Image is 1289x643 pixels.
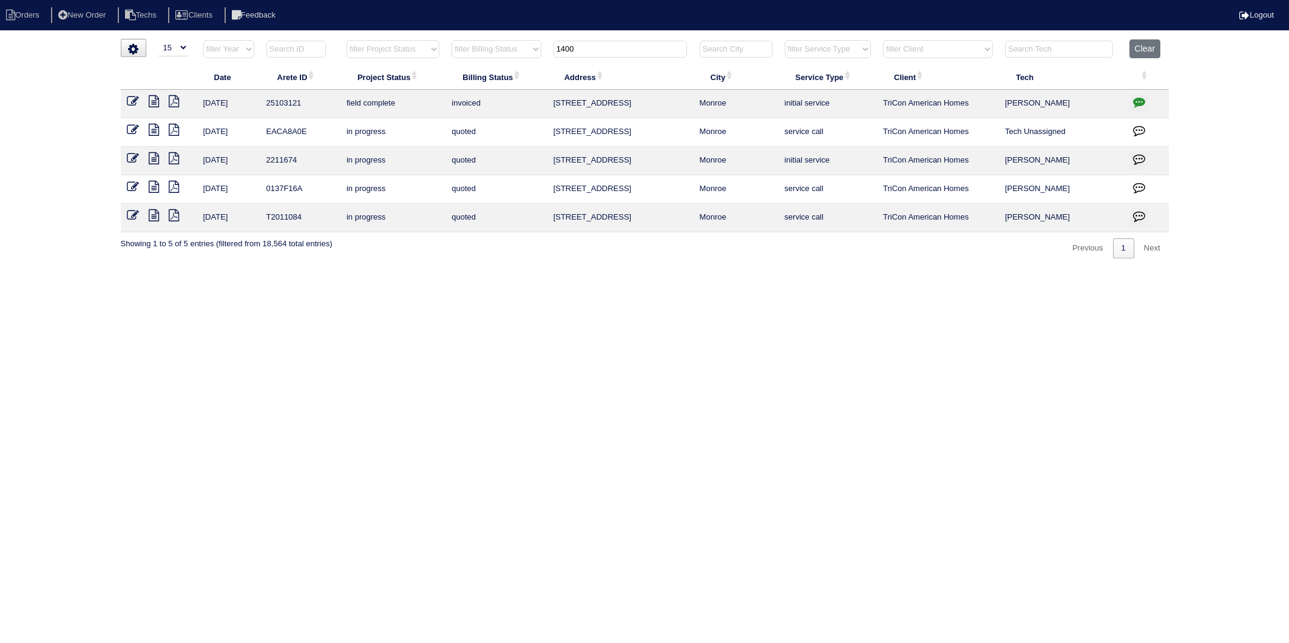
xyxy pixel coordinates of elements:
th: Tech [999,64,1123,90]
td: in progress [340,175,445,204]
td: field complete [340,90,445,118]
td: in progress [340,204,445,232]
a: Next [1135,238,1169,258]
td: in progress [340,118,445,147]
td: quoted [445,204,547,232]
td: quoted [445,118,547,147]
td: quoted [445,147,547,175]
td: 0137F16A [260,175,340,204]
input: Search Address [553,41,687,58]
td: invoiced [445,90,547,118]
td: in progress [340,147,445,175]
td: [STREET_ADDRESS] [547,118,694,147]
td: TriCon American Homes [877,175,999,204]
th: Arete ID: activate to sort column ascending [260,64,340,90]
input: Search ID [266,41,326,58]
a: 1 [1113,238,1134,258]
li: Clients [168,7,222,24]
td: service call [779,118,877,147]
th: Client: activate to sort column ascending [877,64,999,90]
td: initial service [779,90,877,118]
td: quoted [445,175,547,204]
td: [DATE] [197,175,260,204]
div: Showing 1 to 5 of 5 entries (filtered from 18,564 total entries) [121,232,333,249]
td: T2011084 [260,204,340,232]
td: TriCon American Homes [877,118,999,147]
td: [PERSON_NAME] [999,204,1123,232]
input: Search City [700,41,773,58]
td: initial service [779,147,877,175]
td: Monroe [694,147,779,175]
th: : activate to sort column ascending [1123,64,1169,90]
a: Clients [168,10,222,19]
th: Address: activate to sort column ascending [547,64,694,90]
td: TriCon American Homes [877,204,999,232]
td: 2211674 [260,147,340,175]
td: TriCon American Homes [877,90,999,118]
td: [PERSON_NAME] [999,90,1123,118]
td: [STREET_ADDRESS] [547,90,694,118]
td: service call [779,175,877,204]
td: TriCon American Homes [877,147,999,175]
td: Monroe [694,175,779,204]
td: [DATE] [197,147,260,175]
td: [STREET_ADDRESS] [547,204,694,232]
a: Previous [1064,238,1112,258]
li: New Order [51,7,115,24]
td: service call [779,204,877,232]
th: Billing Status: activate to sort column ascending [445,64,547,90]
td: Tech Unassigned [999,118,1123,147]
td: EACA8A0E [260,118,340,147]
td: Monroe [694,204,779,232]
a: New Order [51,10,115,19]
td: Monroe [694,90,779,118]
li: Feedback [225,7,285,24]
a: Techs [118,10,166,19]
button: Clear [1129,39,1160,58]
td: [DATE] [197,118,260,147]
td: [DATE] [197,90,260,118]
td: Monroe [694,118,779,147]
th: Project Status: activate to sort column ascending [340,64,445,90]
td: [PERSON_NAME] [999,175,1123,204]
th: Service Type: activate to sort column ascending [779,64,877,90]
a: Logout [1239,10,1274,19]
td: [DATE] [197,204,260,232]
th: City: activate to sort column ascending [694,64,779,90]
input: Search Tech [1005,41,1113,58]
li: Techs [118,7,166,24]
td: [PERSON_NAME] [999,147,1123,175]
th: Date [197,64,260,90]
td: [STREET_ADDRESS] [547,147,694,175]
td: 25103121 [260,90,340,118]
td: [STREET_ADDRESS] [547,175,694,204]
